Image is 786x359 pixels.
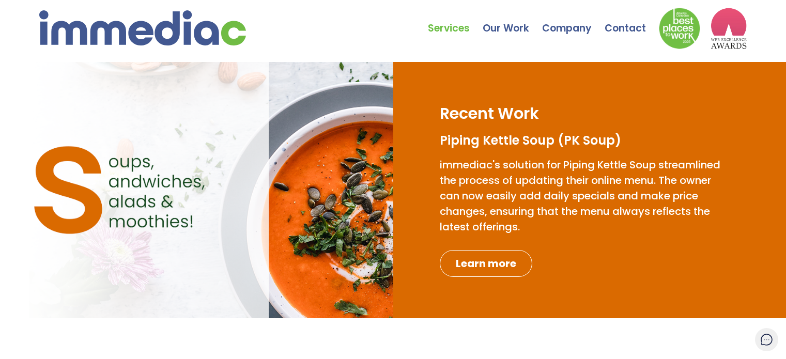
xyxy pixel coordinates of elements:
[440,250,532,277] a: Learn more
[711,8,747,49] img: logo2_wea_nobg.webp
[428,3,483,39] a: Services
[605,3,659,39] a: Contact
[440,103,539,124] h2: Recent Work
[659,8,700,49] img: Down
[440,158,720,234] span: immediac's solution for Piping Kettle Soup streamlined the process of updating their online menu....
[39,10,246,45] img: immediac
[456,256,516,271] span: Learn more
[440,132,723,149] h3: Piping Kettle Soup (PK Soup)
[542,3,605,39] a: Company
[483,3,542,39] a: Our Work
